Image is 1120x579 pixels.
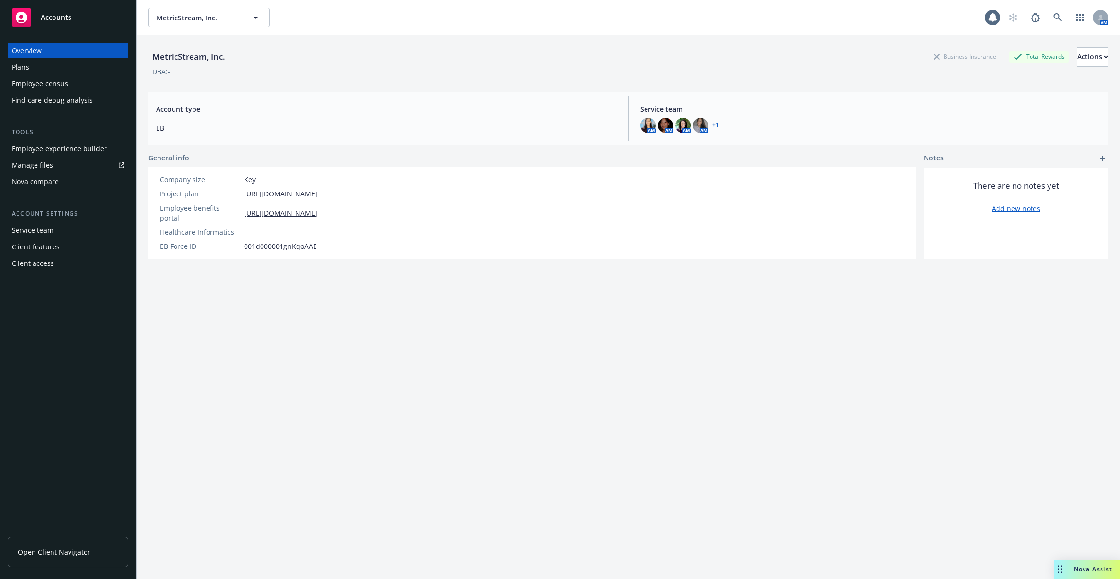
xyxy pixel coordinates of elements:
div: Manage files [12,158,53,173]
div: Employee benefits portal [160,203,240,223]
div: Employee experience builder [12,141,107,157]
a: [URL][DOMAIN_NAME] [244,189,317,199]
button: Actions [1077,47,1108,67]
img: photo [693,118,708,133]
button: MetricStream, Inc. [148,8,270,27]
div: Client features [12,239,60,255]
div: Tools [8,127,128,137]
span: 001d000001gnKqoAAE [244,241,317,251]
a: Client access [8,256,128,271]
a: Add new notes [992,203,1040,213]
div: Project plan [160,189,240,199]
a: Nova compare [8,174,128,190]
button: Nova Assist [1054,560,1120,579]
div: Client access [12,256,54,271]
span: Nova Assist [1074,565,1112,573]
a: Manage files [8,158,128,173]
span: Account type [156,104,616,114]
a: add [1097,153,1108,164]
div: Healthcare Informatics [160,227,240,237]
span: There are no notes yet [973,180,1059,192]
div: Overview [12,43,42,58]
a: Employee experience builder [8,141,128,157]
a: Service team [8,223,128,238]
a: Employee census [8,76,128,91]
a: Client features [8,239,128,255]
div: Plans [12,59,29,75]
div: Employee census [12,76,68,91]
div: Nova compare [12,174,59,190]
img: photo [675,118,691,133]
div: Company size [160,175,240,185]
a: Start snowing [1003,8,1023,27]
img: photo [640,118,656,133]
span: General info [148,153,189,163]
span: Notes [924,153,944,164]
span: Key [244,175,256,185]
div: MetricStream, Inc. [148,51,229,63]
span: Service team [640,104,1101,114]
div: DBA: - [152,67,170,77]
img: photo [658,118,673,133]
a: [URL][DOMAIN_NAME] [244,208,317,218]
span: Accounts [41,14,71,21]
a: Plans [8,59,128,75]
div: Total Rewards [1009,51,1069,63]
a: Switch app [1070,8,1090,27]
a: Report a Bug [1026,8,1045,27]
a: Find care debug analysis [8,92,128,108]
span: EB [156,123,616,133]
a: Overview [8,43,128,58]
div: EB Force ID [160,241,240,251]
span: - [244,227,246,237]
span: MetricStream, Inc. [157,13,241,23]
a: Search [1048,8,1067,27]
div: Business Insurance [929,51,1001,63]
div: Account settings [8,209,128,219]
div: Actions [1077,48,1108,66]
a: Accounts [8,4,128,31]
div: Find care debug analysis [12,92,93,108]
div: Drag to move [1054,560,1066,579]
a: +1 [712,123,719,128]
div: Service team [12,223,53,238]
span: Open Client Navigator [18,547,90,557]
